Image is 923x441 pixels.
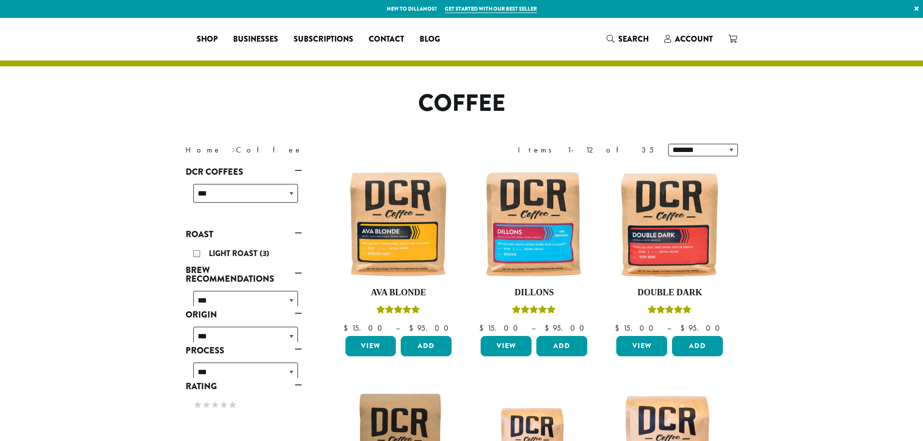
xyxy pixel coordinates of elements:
[599,31,657,47] a: Search
[186,287,302,306] div: Brew Recommendations
[186,306,302,323] a: Origin
[197,33,218,46] span: Shop
[186,226,302,243] a: Roast
[345,336,396,356] a: View
[186,180,302,214] div: DCR Coffees
[512,304,556,319] div: Rated 5.00 out of 5
[343,288,454,298] h4: Ava Blonde
[615,323,658,333] bdi: 15.00
[233,33,278,46] span: Businesses
[401,336,452,356] button: Add
[675,33,713,45] span: Account
[178,90,745,118] h1: Coffee
[479,323,522,333] bdi: 15.00
[614,288,725,298] h4: Double Dark
[615,323,623,333] span: $
[186,342,302,359] a: Process
[369,33,404,46] span: Contact
[616,336,667,356] a: View
[545,323,589,333] bdi: 95.00
[344,323,387,333] bdi: 15.00
[667,323,671,333] span: –
[396,323,400,333] span: –
[445,5,537,13] a: Get started with our best seller
[376,304,420,319] div: Rated 5.00 out of 5
[618,33,649,45] span: Search
[680,323,688,333] span: $
[186,323,302,342] div: Origin
[219,398,228,412] span: ★
[409,323,417,333] span: $
[343,168,454,280] img: Ava-Blonde-12oz-1-300x300.jpg
[186,395,302,414] div: Rating
[232,141,235,156] span: ›
[518,144,654,156] div: Items 1-12 of 35
[478,288,590,298] h4: Dillons
[479,323,487,333] span: $
[186,359,302,378] div: Process
[186,145,221,155] a: Home
[614,168,725,280] img: Double-Dark-12oz-300x300.jpg
[409,323,453,333] bdi: 95.00
[532,323,535,333] span: –
[478,168,590,280] img: Dillons-12oz-300x300.jpg
[189,31,225,47] a: Shop
[260,248,269,259] span: (3)
[186,243,302,262] div: Roast
[228,398,237,412] span: ★
[344,323,352,333] span: $
[343,168,454,332] a: Ava BlondeRated 5.00 out of 5
[420,33,440,46] span: Blog
[294,33,353,46] span: Subscriptions
[202,398,211,412] span: ★
[186,262,302,287] a: Brew Recommendations
[680,323,724,333] bdi: 95.00
[209,248,260,259] span: Light Roast
[186,378,302,395] a: Rating
[648,304,691,319] div: Rated 4.50 out of 5
[614,168,725,332] a: Double DarkRated 4.50 out of 5
[481,336,532,356] a: View
[186,144,447,156] nav: Breadcrumb
[211,398,219,412] span: ★
[672,336,723,356] button: Add
[193,398,202,412] span: ★
[186,164,302,180] a: DCR Coffees
[536,336,587,356] button: Add
[545,323,553,333] span: $
[478,168,590,332] a: DillonsRated 5.00 out of 5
